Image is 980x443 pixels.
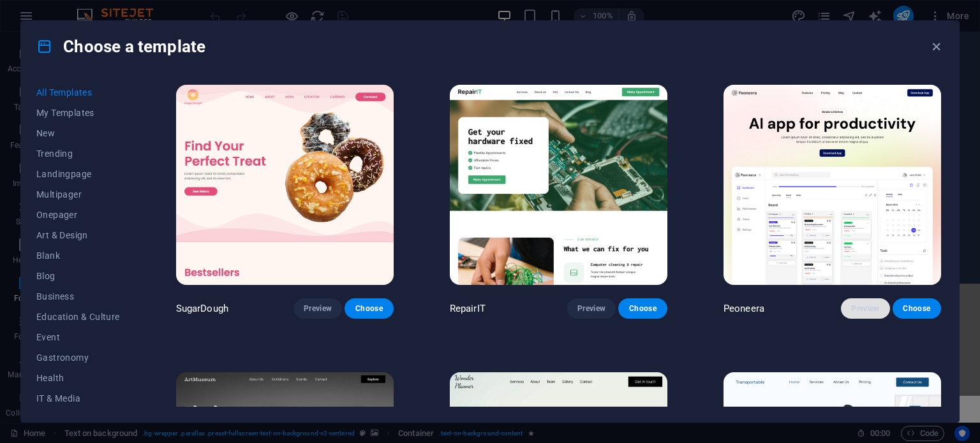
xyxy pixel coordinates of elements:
[36,87,120,98] span: All Templates
[36,103,120,123] button: My Templates
[304,303,332,314] span: Preview
[628,303,657,314] span: Choose
[36,245,120,266] button: Blank
[851,303,879,314] span: Preview
[36,352,120,363] span: Gastronomy
[450,85,667,285] img: RepairIT
[903,303,931,314] span: Choose
[36,189,120,200] span: Multipager
[36,108,120,118] span: My Templates
[36,128,120,138] span: New
[36,169,120,179] span: Landingpage
[36,332,120,342] span: Event
[36,205,120,225] button: Onepager
[345,298,393,319] button: Choose
[36,368,120,388] button: Health
[36,291,120,301] span: Business
[36,225,120,245] button: Art & Design
[36,230,120,240] span: Art & Design
[36,82,120,103] button: All Templates
[36,327,120,347] button: Event
[293,298,342,319] button: Preview
[355,303,383,314] span: Choose
[724,85,941,285] img: Peoneera
[577,303,605,314] span: Preview
[176,302,228,315] p: SugarDough
[893,298,941,319] button: Choose
[450,302,486,315] p: RepairIT
[36,373,120,383] span: Health
[36,36,205,57] h4: Choose a template
[36,184,120,205] button: Multipager
[36,393,120,403] span: IT & Media
[36,251,120,261] span: Blank
[567,298,616,319] button: Preview
[36,307,120,327] button: Education & Culture
[36,312,120,322] span: Education & Culture
[36,271,120,281] span: Blog
[841,298,889,319] button: Preview
[36,143,120,164] button: Trending
[36,164,120,184] button: Landingpage
[36,266,120,286] button: Blog
[36,388,120,409] button: IT & Media
[36,286,120,307] button: Business
[36,149,120,159] span: Trending
[36,210,120,220] span: Onepager
[36,347,120,368] button: Gastronomy
[176,85,394,285] img: SugarDough
[36,123,120,143] button: New
[724,302,764,315] p: Peoneera
[618,298,667,319] button: Choose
